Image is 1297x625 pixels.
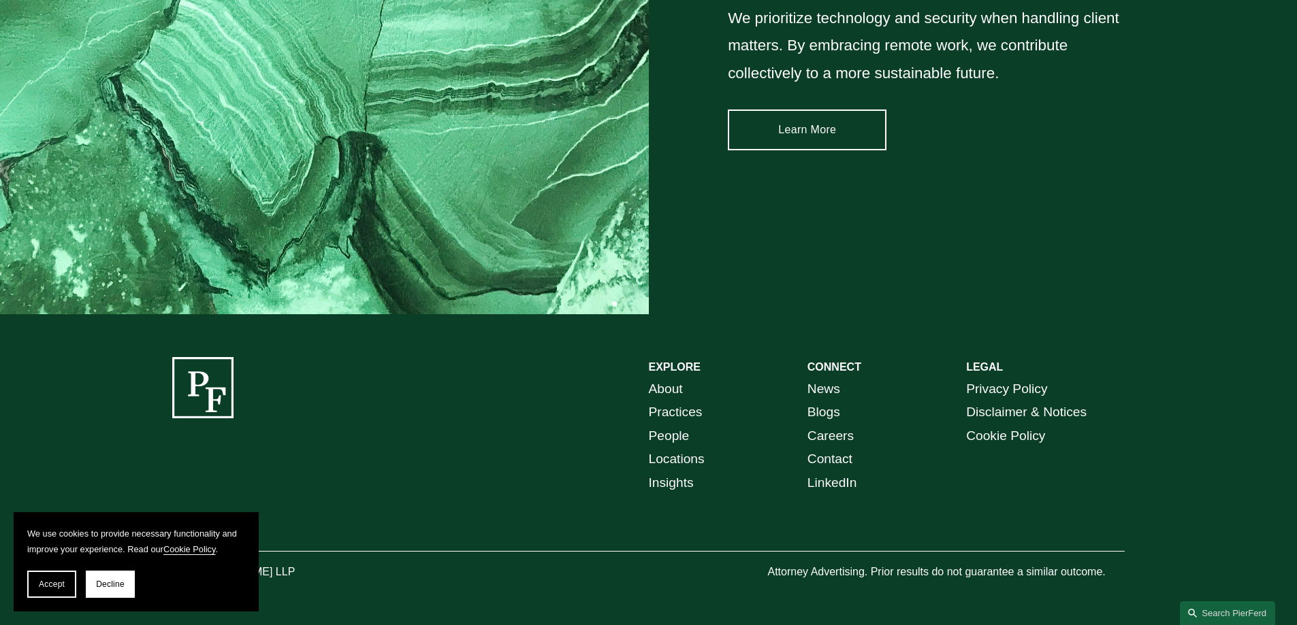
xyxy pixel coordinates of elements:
a: Contact [807,447,852,471]
a: Learn More [728,109,886,150]
a: About [649,377,683,401]
p: We prioritize technology and security when handling client matters. By embracing remote work, we ... [728,5,1125,87]
a: Locations [649,447,705,471]
a: Privacy Policy [966,377,1047,401]
a: Disclaimer & Notices [966,401,1087,424]
a: Cookie Policy [163,544,216,554]
a: Cookie Policy [966,424,1045,448]
a: Search this site [1180,601,1275,625]
p: Attorney Advertising. Prior results do not guarantee a similar outcome. [767,562,1125,582]
a: People [649,424,690,448]
a: News [807,377,840,401]
button: Accept [27,571,76,598]
a: Careers [807,424,854,448]
section: Cookie banner [14,512,259,611]
button: Decline [86,571,135,598]
p: We use cookies to provide necessary functionality and improve your experience. Read our . [27,526,245,557]
a: Insights [649,471,694,495]
span: Accept [39,579,65,589]
a: Practices [649,401,703,424]
p: © [PERSON_NAME] LLP [172,562,371,582]
a: LinkedIn [807,471,857,495]
strong: EXPLORE [649,361,701,373]
span: Decline [96,579,125,589]
a: Blogs [807,401,840,424]
strong: CONNECT [807,361,861,373]
strong: LEGAL [966,361,1003,373]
